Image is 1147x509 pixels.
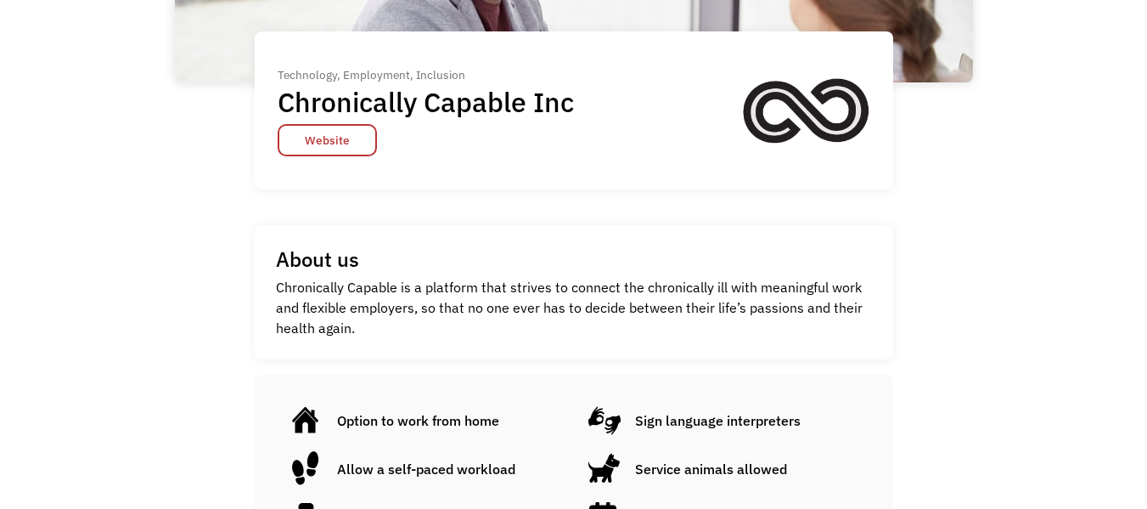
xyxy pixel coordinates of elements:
div: Sign language interpreters [635,410,801,431]
p: Chronically Capable is a platform that strives to connect the chronically ill with meaningful wor... [276,277,872,338]
div: Allow a self-paced workload [337,459,515,479]
a: Website [278,124,377,156]
div: Service animals allowed [635,459,787,479]
h1: Chronically Capable Inc [278,85,574,119]
h1: About us [276,246,359,272]
div: Option to work from home [337,410,499,431]
div: Technology, Employment, Inclusion [278,65,586,85]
